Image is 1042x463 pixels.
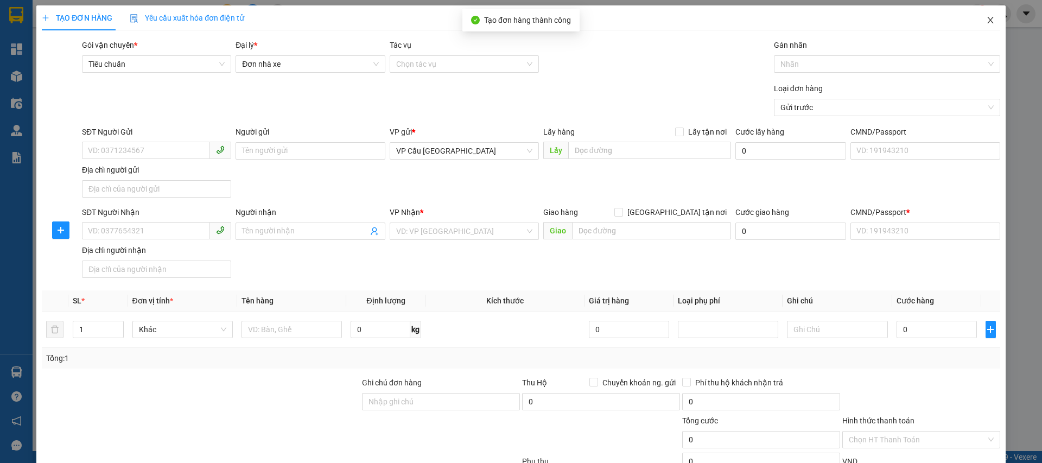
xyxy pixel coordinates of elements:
span: plus [986,325,995,334]
input: Cước giao hàng [735,223,846,240]
span: Cước hàng [897,296,934,305]
div: Người nhận [236,206,385,218]
input: Địa chỉ của người nhận [82,261,231,278]
button: plus [986,321,996,338]
span: kg [410,321,421,338]
span: Giao hàng [543,208,578,217]
span: Lấy hàng [543,128,575,136]
label: Ghi chú đơn hàng [362,378,422,387]
span: Giao [543,222,572,239]
span: close [986,16,995,24]
div: Địa chỉ người gửi [82,164,231,176]
input: Cước lấy hàng [735,142,846,160]
span: Tiêu chuẩn [88,56,225,72]
label: Loại đơn hàng [774,84,823,93]
span: Thu Hộ [522,378,547,387]
th: Ghi chú [783,290,892,312]
span: Đơn nhà xe [242,56,378,72]
img: icon [130,14,138,23]
span: TẠO ĐƠN HÀNG [42,14,112,22]
div: Người gửi [236,126,385,138]
span: plus [42,14,49,22]
span: Đơn vị tính [132,296,173,305]
span: Khác [139,321,226,338]
div: CMND/Passport [850,126,1000,138]
span: plus [53,226,69,234]
span: Kích thước [486,296,524,305]
button: plus [52,221,69,239]
input: 0 [589,321,670,338]
label: Hình thức thanh toán [842,416,914,425]
span: VP Nhận [390,208,420,217]
label: Cước lấy hàng [735,128,784,136]
span: check-circle [471,16,480,24]
div: Địa chỉ người nhận [82,244,231,256]
span: [GEOGRAPHIC_DATA] tận nơi [623,206,731,218]
input: Ghi Chú [787,321,887,338]
label: Cước giao hàng [735,208,789,217]
div: SĐT Người Nhận [82,206,231,218]
span: Chuyển khoản ng. gửi [598,377,680,389]
div: CMND/Passport [850,206,1000,218]
span: phone [216,226,225,234]
input: Ghi chú đơn hàng [362,393,520,410]
input: Dọc đường [568,142,731,159]
span: Tên hàng [242,296,274,305]
span: Đại lý [236,41,257,49]
th: Loại phụ phí [674,290,783,312]
span: Lấy [543,142,568,159]
input: Dọc đường [572,222,731,239]
div: SĐT Người Gửi [82,126,231,138]
span: Tổng cước [682,416,718,425]
input: VD: Bàn, Ghế [242,321,342,338]
span: Giá trị hàng [589,296,629,305]
div: VP gửi [390,126,539,138]
span: Phí thu hộ khách nhận trả [691,377,787,389]
span: user-add [370,227,379,236]
span: Lấy tận nơi [684,126,731,138]
label: Gán nhãn [774,41,807,49]
label: Tác vụ [390,41,411,49]
span: Tạo đơn hàng thành công [484,16,571,24]
span: Gửi trước [780,99,994,116]
span: VP Cầu Sài Gòn [396,143,532,159]
span: phone [216,145,225,154]
span: Định lượng [366,296,405,305]
span: SL [73,296,81,305]
button: delete [46,321,63,338]
button: Close [975,5,1006,36]
input: Địa chỉ của người gửi [82,180,231,198]
div: Tổng: 1 [46,352,402,364]
span: Gói vận chuyển [82,41,137,49]
span: Yêu cầu xuất hóa đơn điện tử [130,14,244,22]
